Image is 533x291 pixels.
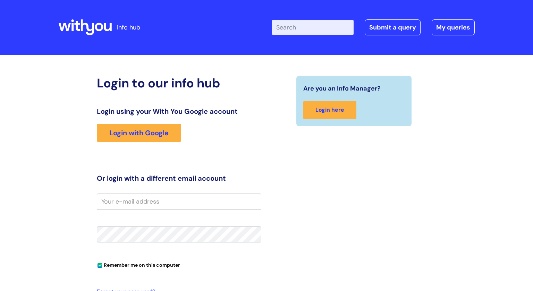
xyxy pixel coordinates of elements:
[272,20,354,35] input: Search
[97,194,261,209] input: Your e-mail address
[97,259,261,270] div: You can uncheck this option if you're logging in from a shared device
[97,124,181,142] a: Login with Google
[97,107,261,115] h3: Login using your With You Google account
[303,83,381,94] span: Are you an Info Manager?
[97,174,261,182] h3: Or login with a different email account
[117,22,140,33] p: info hub
[365,19,421,35] a: Submit a query
[432,19,475,35] a: My queries
[97,76,261,91] h2: Login to our info hub
[97,260,180,268] label: Remember me on this computer
[303,101,356,119] a: Login here
[98,263,102,268] input: Remember me on this computer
